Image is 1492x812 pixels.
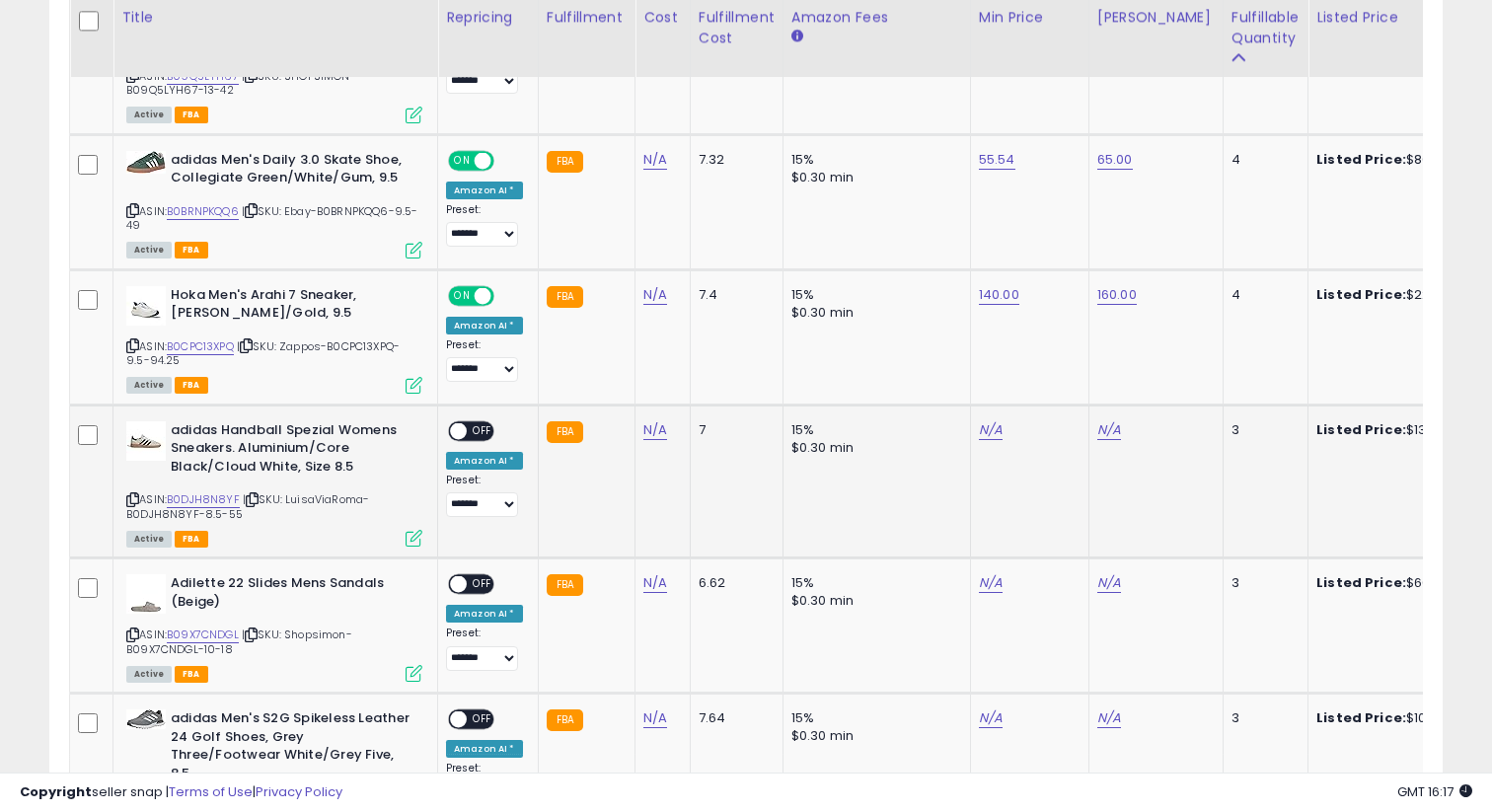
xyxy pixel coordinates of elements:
small: FBA [547,574,583,596]
span: All listings currently available for purchase on Amazon [126,666,172,683]
div: Repricing [446,7,530,28]
div: 3 [1231,709,1293,727]
a: 65.00 [1097,150,1133,170]
a: 160.00 [1097,285,1137,305]
small: FBA [547,151,583,173]
span: All listings currently available for purchase on Amazon [126,531,172,548]
a: N/A [643,420,667,440]
a: 140.00 [979,285,1019,305]
div: Listed Price [1316,7,1487,28]
div: 7.32 [699,151,768,169]
div: $100.00 [1316,709,1480,727]
div: Fulfillable Quantity [1231,7,1300,48]
div: Cost [643,7,682,28]
span: FBA [175,666,208,683]
a: B0DJH8N8YF [167,491,240,508]
div: Title [121,7,429,28]
b: Listed Price: [1316,420,1406,439]
span: OFF [467,711,498,728]
a: N/A [1097,420,1121,440]
div: 15% [791,709,955,727]
b: Adilette 22 Slides Mens Sandals (Beige) [171,574,410,616]
div: Amazon AI * [446,740,523,758]
span: 2025-08-14 16:17 GMT [1397,782,1472,801]
div: 4 [1231,151,1293,169]
div: ASIN: [126,574,422,680]
div: ASIN: [126,151,422,257]
small: FBA [547,709,583,731]
div: 15% [791,286,955,304]
img: 21wIdAOkSPL._SL40_.jpg [126,574,166,614]
div: Preset: [446,627,523,671]
span: FBA [175,107,208,123]
small: FBA [547,286,583,308]
div: Preset: [446,338,523,383]
div: Amazon AI * [446,182,523,199]
a: Privacy Policy [256,782,342,801]
span: All listings currently available for purchase on Amazon [126,377,172,394]
a: N/A [643,573,667,593]
a: B0BRNPKQQ6 [167,203,239,220]
span: OFF [491,152,523,169]
a: N/A [643,708,667,728]
span: All listings currently available for purchase on Amazon [126,107,172,123]
span: | SKU: Shopsimon-B09X7CNDGL-10-18 [126,627,352,656]
span: | SKU: LuisaViaRoma-B0DJH8N8YF-8.5-55 [126,491,369,521]
div: 7 [699,421,768,439]
div: $220.00 [1316,286,1480,304]
div: $0.30 min [791,727,955,745]
div: Amazon AI * [446,317,523,334]
div: Fulfillment [547,7,627,28]
div: 15% [791,574,955,592]
span: ON [450,287,475,304]
div: Preset: [446,203,523,248]
b: adidas Men's Daily 3.0 Skate Shoe, Collegiate Green/White/Gum, 9.5 [171,151,410,192]
a: 55.54 [979,150,1015,170]
b: Listed Price: [1316,150,1406,169]
b: adidas Handball Spezial Womens Sneakers. Aluminium/Core Black/Cloud White, Size 8.5 [171,421,410,481]
a: N/A [643,150,667,170]
div: $0.30 min [791,304,955,322]
div: $0.30 min [791,439,955,457]
img: 41oOuZ-YA4L._SL40_.jpg [126,709,166,729]
div: Min Price [979,7,1081,28]
div: 15% [791,151,955,169]
div: $0.30 min [791,169,955,186]
a: B0CPC13XPQ [167,338,234,355]
span: | SKU: Zappos-B0CPC13XPQ-9.5-94.25 [126,338,400,368]
div: 3 [1231,421,1293,439]
span: FBA [175,531,208,548]
b: Listed Price: [1316,573,1406,592]
b: Listed Price: [1316,285,1406,304]
div: 7.4 [699,286,768,304]
a: N/A [979,420,1003,440]
span: ON [450,152,475,169]
small: Amazon Fees. [791,28,803,45]
div: [PERSON_NAME] [1097,7,1215,28]
div: $130.00 [1316,421,1480,439]
span: FBA [175,377,208,394]
b: adidas Men's S2G Spikeless Leather 24 Golf Shoes, Grey Three/Footwear White/Grey Five, 8.5 [171,709,410,787]
div: $60.00 [1316,574,1480,592]
div: Amazon Fees [791,7,962,28]
div: ASIN: [126,286,422,392]
a: Terms of Use [169,782,253,801]
div: Amazon AI * [446,452,523,470]
div: Fulfillment Cost [699,7,775,48]
strong: Copyright [20,782,92,801]
img: 31c2aZHGACL._SL40_.jpg [126,421,166,461]
a: N/A [1097,573,1121,593]
div: Amazon AI * [446,605,523,623]
div: ASIN: [126,421,422,546]
div: Preset: [446,474,523,518]
small: FBA [547,421,583,443]
span: OFF [491,287,523,304]
div: $0.30 min [791,592,955,610]
a: N/A [1097,708,1121,728]
a: N/A [979,573,1003,593]
span: OFF [467,422,498,439]
a: N/A [979,708,1003,728]
a: B09X7CNDGL [167,627,239,643]
div: 6.62 [699,574,768,592]
div: $80.00 [1316,151,1480,169]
